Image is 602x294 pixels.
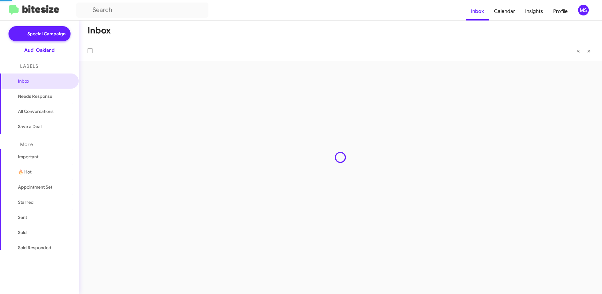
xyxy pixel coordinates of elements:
button: Next [583,44,594,57]
span: « [576,47,580,55]
span: Needs Response [18,93,71,99]
a: Calendar [489,2,520,21]
a: Inbox [466,2,489,21]
span: All Conversations [18,108,54,115]
span: Sent [18,214,27,220]
a: Insights [520,2,548,21]
span: Appointment Set [18,184,52,190]
input: Search [76,3,208,18]
span: Labels [20,63,38,69]
button: Previous [573,44,584,57]
span: 🔥 Hot [18,169,31,175]
button: MS [573,5,595,15]
span: Sold Responded [18,244,51,251]
span: More [20,142,33,147]
span: » [587,47,591,55]
span: Starred [18,199,34,205]
span: Important [18,154,71,160]
h1: Inbox [88,26,111,36]
a: Profile [548,2,573,21]
nav: Page navigation example [573,44,594,57]
span: Inbox [18,78,71,84]
span: Special Campaign [27,31,65,37]
span: Sold [18,229,27,236]
div: Audi Oakland [24,47,54,53]
span: Save a Deal [18,123,42,130]
a: Special Campaign [9,26,71,41]
div: MS [578,5,589,15]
